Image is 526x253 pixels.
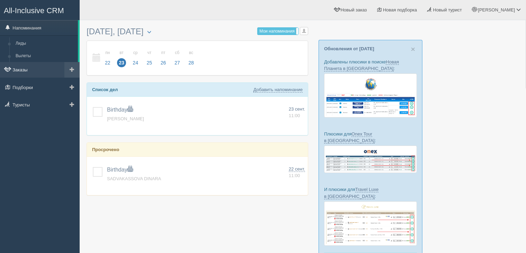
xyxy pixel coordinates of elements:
span: 25 [145,58,154,67]
a: 23 сент. 11:00 [289,106,305,119]
small: вт [117,50,126,56]
span: Новый заказ [341,7,367,12]
a: пт 26 [157,46,170,70]
small: сб [173,50,182,56]
a: вт 23 [115,46,128,70]
span: 11:00 [289,113,300,118]
span: Новая подборка [383,7,417,12]
small: пн [103,50,112,56]
small: вс [187,50,196,56]
span: × [411,45,415,53]
span: 22 [103,58,112,67]
img: onex-tour-proposal-crm-for-travel-agency.png [324,146,417,173]
span: 26 [159,58,168,67]
button: Close [411,45,415,53]
span: 23 [117,58,126,67]
small: ср [131,50,140,56]
a: Вылеты [12,50,78,62]
a: сб 27 [171,46,184,70]
a: Birthday [107,167,133,173]
a: Обновления от [DATE] [324,46,374,51]
span: 24 [131,58,140,67]
p: Добавлены плюсики в поиске : [324,59,417,72]
a: All-Inclusive CRM [0,0,79,19]
a: Birthday [107,107,133,113]
a: ср 24 [129,46,142,70]
span: 28 [187,58,196,67]
a: Travel Luxe в [GEOGRAPHIC_DATA] [324,187,378,199]
a: пн 22 [101,46,114,70]
a: вс 28 [185,46,196,70]
img: travel-luxe-%D0%BF%D0%BE%D0%B4%D0%B1%D0%BE%D1%80%D0%BA%D0%B0-%D1%81%D1%80%D0%BC-%D0%B4%D0%BB%D1%8... [324,201,417,246]
a: Лиды [12,37,78,50]
a: [PERSON_NAME] [107,116,144,121]
p: И плюсики для : [324,186,417,199]
span: 23 сент. [289,106,305,112]
a: Добавить напоминание [253,87,303,93]
small: чт [145,50,154,56]
span: 22 сент. [289,166,305,172]
a: 22 сент. 11:00 [289,166,305,179]
span: All-Inclusive CRM [4,6,64,15]
p: Плюсики для : [324,131,417,144]
span: 27 [173,58,182,67]
span: Мои напоминания [259,29,294,34]
b: Список дел [92,87,118,92]
a: SADVAKASSOVA DINARA [107,176,161,181]
a: чт 25 [143,46,156,70]
h3: [DATE], [DATE] [87,27,308,37]
small: пт [159,50,168,56]
span: [PERSON_NAME] [478,7,515,12]
span: 11:00 [289,173,300,178]
b: Просрочено [92,147,119,152]
span: Новый турист [433,7,462,12]
img: new-planet-%D0%BF%D1%96%D0%B4%D0%B1%D1%96%D1%80%D0%BA%D0%B0-%D1%81%D1%80%D0%BC-%D0%B4%D0%BB%D1%8F... [324,73,417,117]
